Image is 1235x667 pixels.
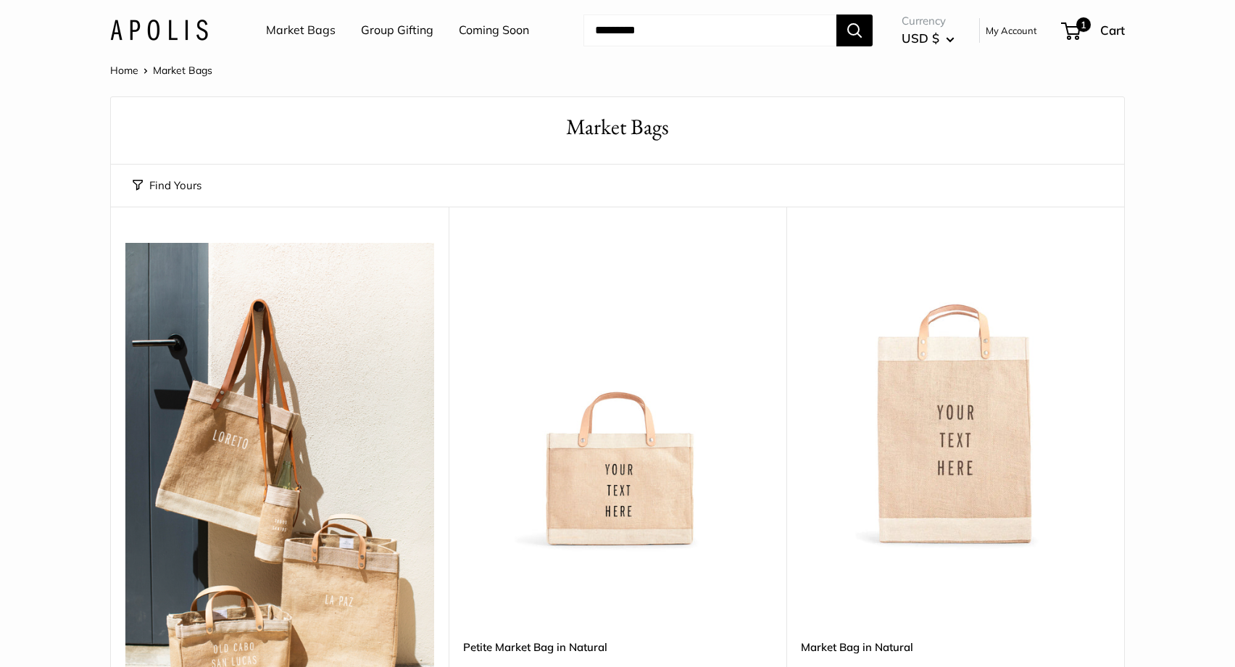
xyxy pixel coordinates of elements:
a: Petite Market Bag in Natural [463,639,772,655]
button: Find Yours [133,175,201,196]
a: 1 Cart [1063,19,1125,42]
a: Market Bags [266,20,336,41]
img: Apolis [110,20,208,41]
h1: Market Bags [133,112,1102,143]
a: My Account [986,22,1037,39]
input: Search... [583,14,836,46]
button: Search [836,14,873,46]
a: Market Bag in NaturalMarket Bag in Natural [801,243,1110,552]
span: 1 [1076,17,1091,32]
img: Petite Market Bag in Natural [463,243,772,552]
span: USD $ [902,30,939,46]
span: Currency [902,11,955,31]
img: Market Bag in Natural [801,243,1110,552]
a: Coming Soon [459,20,529,41]
span: Market Bags [153,64,212,77]
button: USD $ [902,27,955,50]
nav: Breadcrumb [110,61,212,80]
a: Petite Market Bag in Naturaldescription_Effortless style that elevates every moment [463,243,772,552]
a: Group Gifting [361,20,433,41]
span: Cart [1100,22,1125,38]
a: Home [110,64,138,77]
a: Market Bag in Natural [801,639,1110,655]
